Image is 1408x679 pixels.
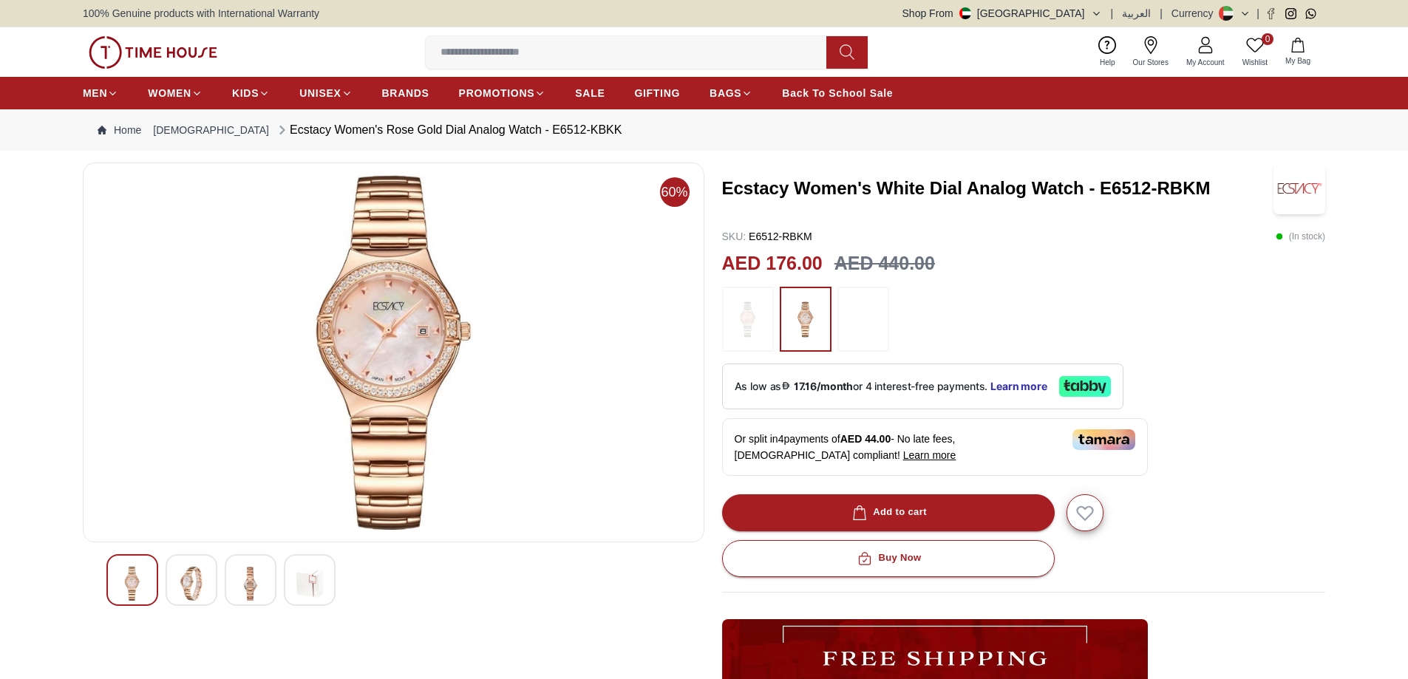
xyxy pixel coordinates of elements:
img: United Arab Emirates [959,7,971,19]
span: MEN [83,86,107,100]
span: | [1256,6,1259,21]
a: [DEMOGRAPHIC_DATA] [153,123,269,137]
a: WOMEN [148,80,203,106]
img: ... [845,294,882,344]
a: Back To School Sale [782,80,893,106]
img: Ecstacy Women's Rose Gold Dial Analog Watch - E6512-KBKK [119,567,146,601]
div: Or split in 4 payments of - No late fees, [DEMOGRAPHIC_DATA] compliant! [722,418,1148,476]
span: Wishlist [1237,57,1273,68]
span: | [1160,6,1163,21]
h2: AED 176.00 [722,250,823,278]
span: My Bag [1279,55,1316,66]
button: العربية [1122,6,1151,21]
button: My Bag [1276,35,1319,69]
img: Ecstacy Women's Rose Gold Dial Analog Watch - E6512-KBKK [296,567,323,601]
a: Facebook [1265,8,1276,19]
img: ... [89,36,217,69]
p: E6512-RBKM [722,229,812,244]
h3: AED 440.00 [834,250,935,278]
a: BRANDS [382,80,429,106]
span: Back To School Sale [782,86,893,100]
div: Currency [1171,6,1220,21]
span: BAGS [710,86,741,100]
span: Our Stores [1127,57,1174,68]
a: KIDS [232,80,270,106]
a: Our Stores [1124,33,1177,71]
img: ... [729,294,766,344]
span: KIDS [232,86,259,100]
a: UNISEX [299,80,352,106]
span: SALE [575,86,605,100]
button: Add to cart [722,494,1055,531]
span: Help [1094,57,1121,68]
span: 100% Genuine products with International Warranty [83,6,319,21]
img: ... [787,294,824,344]
a: BAGS [710,80,752,106]
span: My Account [1180,57,1231,68]
span: | [1111,6,1114,21]
span: SKU : [722,231,746,242]
a: 0Wishlist [1234,33,1276,71]
a: MEN [83,80,118,106]
div: Add to cart [849,504,927,521]
button: Buy Now [722,540,1055,577]
span: PROMOTIONS [459,86,535,100]
a: PROMOTIONS [459,80,546,106]
span: AED 44.00 [840,433,891,445]
p: ( In stock ) [1276,229,1325,244]
a: Instagram [1285,8,1296,19]
span: BRANDS [382,86,429,100]
button: Shop From[GEOGRAPHIC_DATA] [902,6,1102,21]
a: Home [98,123,141,137]
span: GIFTING [634,86,680,100]
img: Ecstacy Women's Rose Gold Dial Analog Watch - E6512-KBKK [95,175,692,530]
img: Ecstacy Women's White Dial Analog Watch - E6512-RBKM [1273,163,1325,214]
a: GIFTING [634,80,680,106]
span: 60% [660,177,690,207]
span: UNISEX [299,86,341,100]
h3: Ecstacy Women's White Dial Analog Watch - E6512-RBKM [722,177,1274,200]
span: 0 [1262,33,1273,45]
a: Help [1091,33,1124,71]
span: Learn more [903,449,956,461]
a: Whatsapp [1305,8,1316,19]
img: Ecstacy Women's Rose Gold Dial Analog Watch - E6512-KBKK [178,567,205,601]
nav: Breadcrumb [83,109,1325,151]
img: Ecstacy Women's Rose Gold Dial Analog Watch - E6512-KBKK [237,567,264,601]
span: WOMEN [148,86,191,100]
div: Buy Now [854,550,921,567]
a: SALE [575,80,605,106]
div: Ecstacy Women's Rose Gold Dial Analog Watch - E6512-KBKK [275,121,622,139]
img: Tamara [1072,429,1135,450]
